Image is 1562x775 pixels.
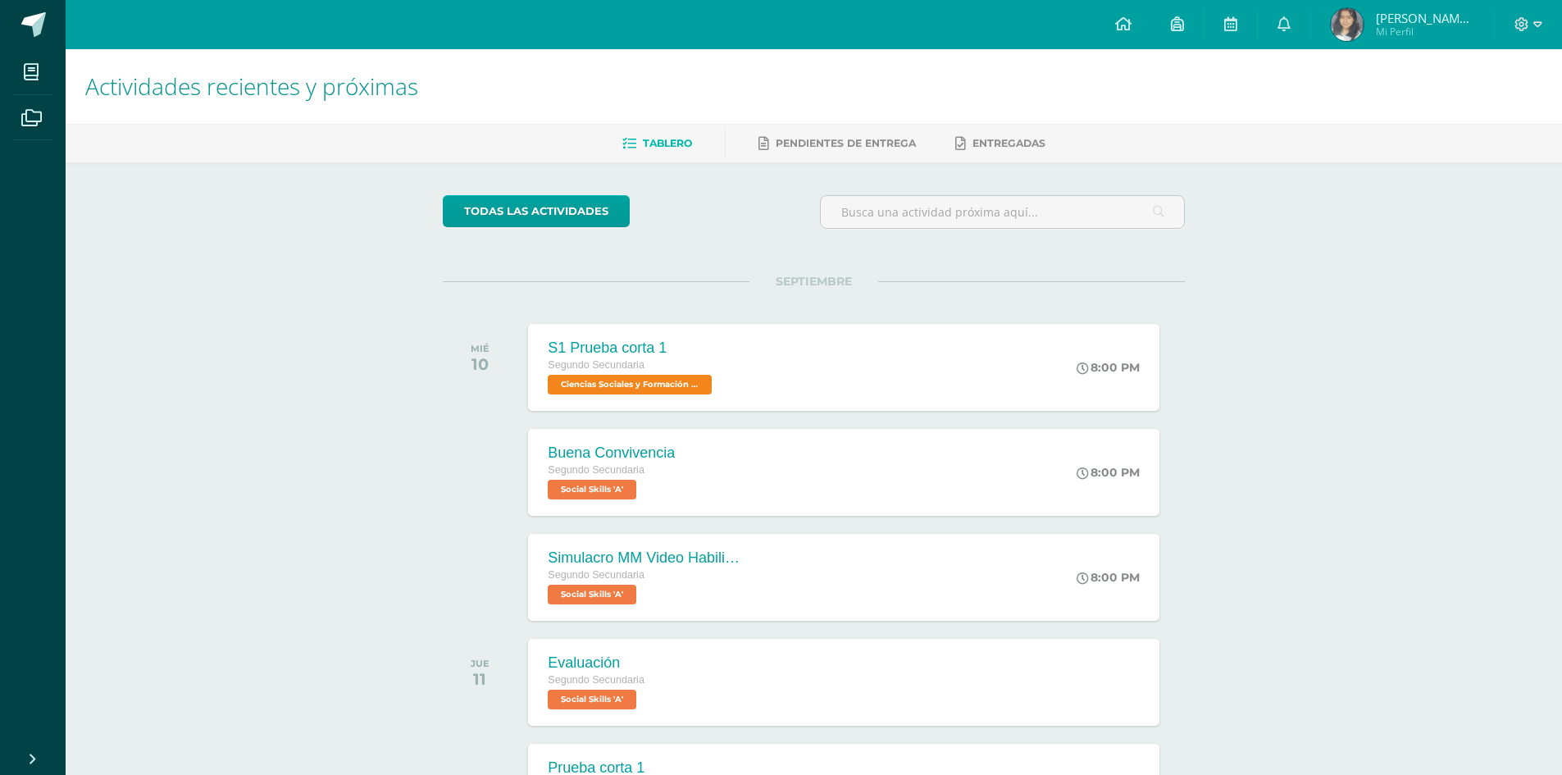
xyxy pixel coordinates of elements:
[443,195,630,227] a: todas las Actividades
[1077,570,1140,585] div: 8:00 PM
[548,464,644,476] span: Segundo Secundaria
[821,196,1184,228] input: Busca una actividad próxima aquí...
[1077,360,1140,375] div: 8:00 PM
[471,354,490,374] div: 10
[548,569,644,581] span: Segundo Secundaria
[471,669,490,689] div: 11
[548,549,745,567] div: Simulacro MM Video Habilidades Sociales
[749,274,878,289] span: SEPTIEMBRE
[548,585,636,604] span: Social Skills 'A'
[548,690,636,709] span: Social Skills 'A'
[972,137,1045,149] span: Entregadas
[548,674,644,686] span: Segundo Secundaria
[622,130,692,157] a: Tablero
[548,444,675,462] div: Buena Convivencia
[1376,10,1474,26] span: [PERSON_NAME][DATE]
[1376,25,1474,39] span: Mi Perfil
[776,137,916,149] span: Pendientes de entrega
[758,130,916,157] a: Pendientes de entrega
[548,654,644,672] div: Evaluación
[548,340,716,357] div: S1 Prueba corta 1
[955,130,1045,157] a: Entregadas
[1077,465,1140,480] div: 8:00 PM
[548,359,644,371] span: Segundo Secundaria
[548,375,712,394] span: Ciencias Sociales y Formación Ciudadana 'A'
[471,658,490,669] div: JUE
[471,343,490,354] div: MIÉ
[548,480,636,499] span: Social Skills 'A'
[85,71,418,102] span: Actividades recientes y próximas
[643,137,692,149] span: Tablero
[1331,8,1364,41] img: 7fb0547bc6a0e5f95c8872dcf5939cf9.png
